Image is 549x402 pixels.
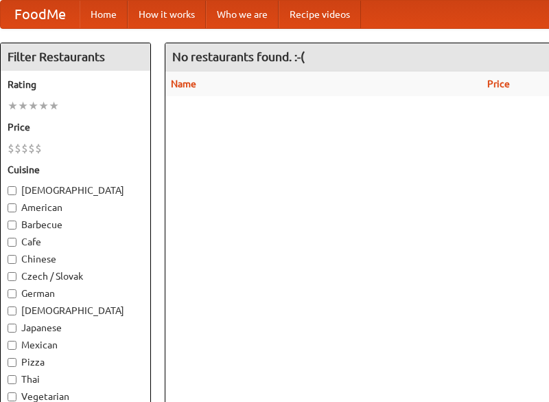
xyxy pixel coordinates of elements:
label: German [8,287,143,300]
input: [DEMOGRAPHIC_DATA] [8,186,16,195]
input: Chinese [8,255,16,264]
h5: Rating [8,78,143,91]
input: American [8,203,16,212]
a: Name [171,78,196,89]
h5: Price [8,120,143,134]
label: Cafe [8,235,143,249]
a: Home [80,1,128,28]
label: Thai [8,372,143,386]
label: Czech / Slovak [8,269,143,283]
label: [DEMOGRAPHIC_DATA] [8,183,143,197]
label: [DEMOGRAPHIC_DATA] [8,304,143,317]
li: $ [21,141,28,156]
a: Price [487,78,510,89]
input: Japanese [8,324,16,333]
label: Barbecue [8,218,143,232]
input: Czech / Slovak [8,272,16,281]
input: Barbecue [8,221,16,230]
li: $ [28,141,35,156]
input: German [8,289,16,298]
a: How it works [128,1,206,28]
a: Recipe videos [279,1,361,28]
a: Who we are [206,1,279,28]
input: Thai [8,375,16,384]
label: Pizza [8,355,143,369]
input: [DEMOGRAPHIC_DATA] [8,306,16,315]
input: Mexican [8,341,16,350]
input: Cafe [8,238,16,247]
input: Pizza [8,358,16,367]
li: ★ [8,98,18,113]
label: Mexican [8,338,143,352]
li: $ [14,141,21,156]
input: Vegetarian [8,392,16,401]
h4: Filter Restaurants [1,43,150,71]
label: American [8,201,143,214]
h5: Cuisine [8,163,143,177]
ng-pluralize: No restaurants found. :-( [172,50,305,63]
li: ★ [49,98,59,113]
label: Chinese [8,252,143,266]
li: ★ [38,98,49,113]
label: Japanese [8,321,143,335]
li: ★ [28,98,38,113]
li: $ [8,141,14,156]
a: FoodMe [1,1,80,28]
li: ★ [18,98,28,113]
li: $ [35,141,42,156]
